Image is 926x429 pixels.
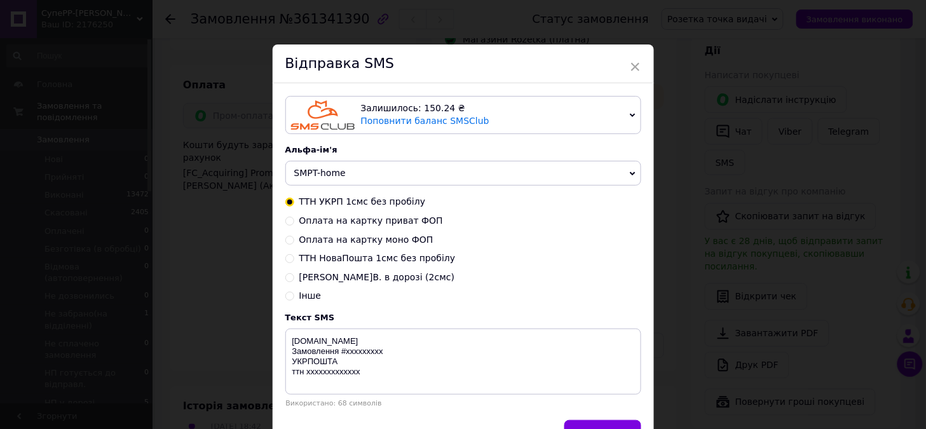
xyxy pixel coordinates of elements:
span: [PERSON_NAME]В. в дорозі (2смс) [299,272,455,282]
span: Оплата на картку моно ФОП [299,235,433,245]
a: Поповнити баланс SMSClub [361,116,489,126]
span: ТТН НоваПошта 1смс без пробілу [299,253,456,263]
span: ТТН УКРП 1смс без пробілу [299,196,426,207]
div: Відправка SMS [273,44,654,83]
span: SMPT-home [294,168,346,178]
div: Використано: 68 символів [285,399,641,407]
span: Альфа-ім'я [285,145,337,154]
div: Текст SMS [285,313,641,322]
textarea: [DOMAIN_NAME] Замовлення #ххххххххх УКРПОШТА ттн ххххххххххххх [285,329,641,395]
span: Оплата на картку приват ФОП [299,215,444,226]
span: Інше [299,290,322,301]
div: Залишилось: 150.24 ₴ [361,102,625,115]
span: × [630,56,641,78]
